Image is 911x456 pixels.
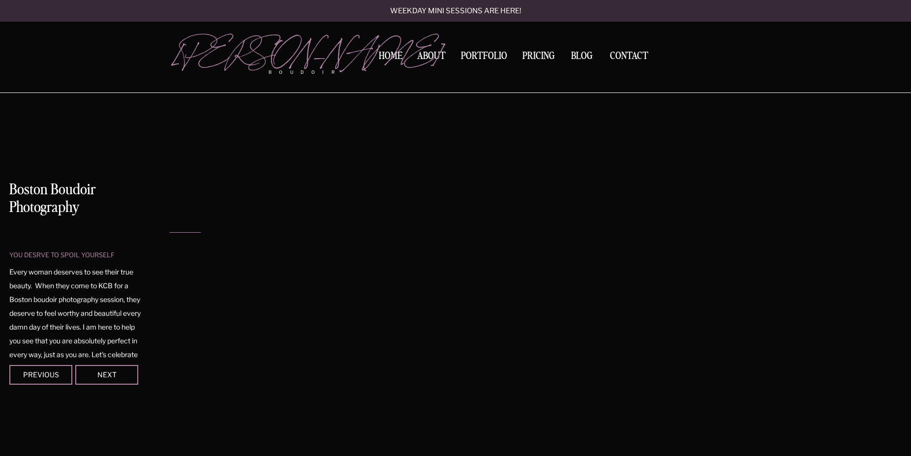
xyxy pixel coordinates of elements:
a: BLOG [567,51,597,60]
a: Portfolio [457,51,511,64]
a: [PERSON_NAME] [174,35,350,64]
a: Contact [606,51,652,61]
a: Pricing [519,51,557,64]
a: Weekday mini sessions are here! [364,7,547,16]
p: Every woman deserves to see their true beauty. When they come to KCB for a Boston boudoir photogr... [9,265,142,350]
p: boudoir [269,69,350,76]
div: Next [77,371,136,377]
h1: Boston Boudoir Photography [9,181,141,219]
p: you desrve to spoil yourself [9,250,130,259]
div: Previous [11,371,70,377]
